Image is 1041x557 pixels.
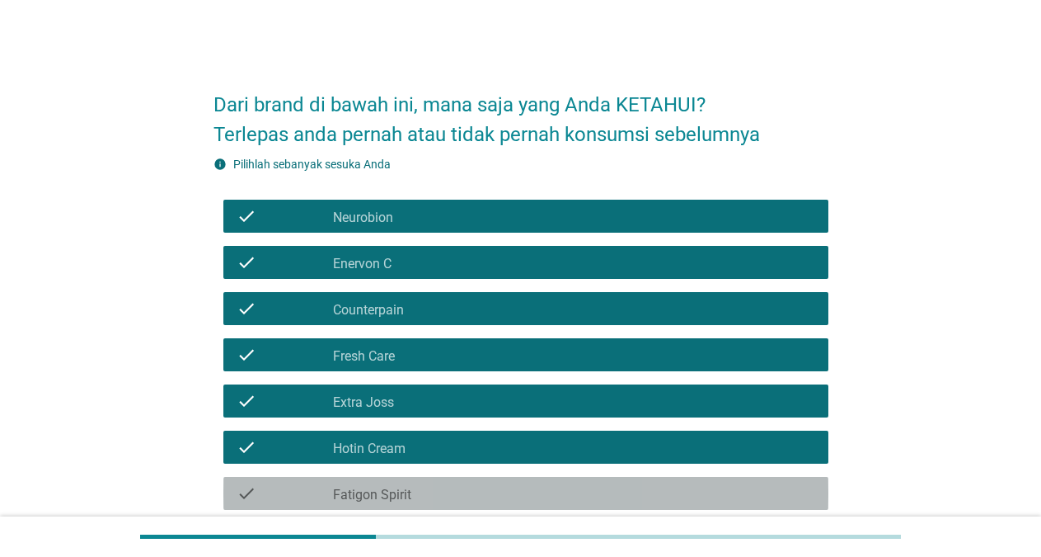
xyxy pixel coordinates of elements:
[333,348,395,365] label: Fresh Care
[237,253,256,272] i: check
[333,487,411,503] label: Fatigon Spirit
[237,437,256,457] i: check
[213,73,828,149] h2: Dari brand di bawah ini, mana saja yang Anda KETAHUI? Terlepas anda pernah atau tidak pernah kons...
[333,394,394,411] label: Extra Joss
[237,345,256,365] i: check
[333,441,406,457] label: Hotin Cream
[237,299,256,319] i: check
[237,484,256,503] i: check
[233,158,391,171] label: Pilihlah sebanyak sesuka Anda
[333,302,404,319] label: Counterpain
[333,256,392,272] label: Enervon C
[237,206,256,226] i: check
[213,158,227,171] i: info
[333,210,393,226] label: Neurobion
[237,391,256,411] i: check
